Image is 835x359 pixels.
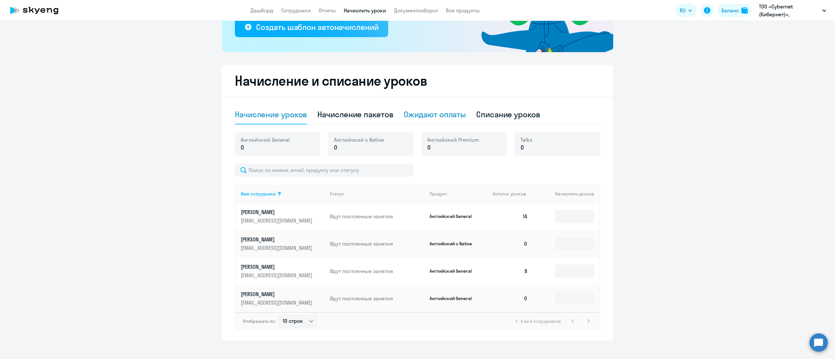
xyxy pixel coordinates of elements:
p: Идут постоянные занятия [330,267,424,275]
span: 0 [334,143,337,152]
div: Начисление уроков [235,109,307,120]
p: Английский General [430,295,478,301]
p: ТОО «Cybernet (Кибернет)», Предоплата ТОО «Cybernet ([GEOGRAPHIC_DATA])» [759,3,820,18]
a: Дашборд [250,7,273,14]
td: 0 [487,230,533,257]
span: Остаток уроков [493,191,526,197]
div: Имя сотрудника [241,191,325,197]
div: Имя сотрудника [241,191,276,197]
input: Поиск по имени, email, продукту или статусу [235,164,414,177]
button: Создать шаблон автоначислений [235,18,388,37]
a: [PERSON_NAME][EMAIL_ADDRESS][DOMAIN_NAME] [241,263,325,279]
div: Продукт [430,191,447,197]
p: Идут постоянные занятия [330,295,424,302]
a: Все продукты [446,7,480,14]
div: Баланс [721,7,739,14]
div: Создать шаблон автоначислений [256,22,378,32]
span: Английский с Native [334,136,384,143]
span: 0 [427,143,431,152]
span: 0 [241,143,244,152]
p: [EMAIL_ADDRESS][DOMAIN_NAME] [241,217,314,224]
p: Английский General [430,268,478,274]
a: Начислить уроки [344,7,386,14]
td: 0 [487,285,533,312]
div: Остаток уроков [493,191,533,197]
p: Идут постоянные занятия [330,240,424,247]
span: 0 [521,143,524,152]
div: Продукт [430,191,488,197]
span: RU [680,7,686,14]
h2: Начисление и списание уроков [235,73,600,89]
span: 1 - 4 из 4 сотрудников [516,318,561,324]
p: [PERSON_NAME] [241,208,314,216]
p: [PERSON_NAME] [241,236,314,243]
p: [EMAIL_ADDRESS][DOMAIN_NAME] [241,244,314,251]
div: Статус [330,191,344,197]
p: [EMAIL_ADDRESS][DOMAIN_NAME] [241,272,314,279]
span: Английский General [241,136,290,143]
img: balance [741,7,748,14]
p: Идут постоянные занятия [330,213,424,220]
p: [PERSON_NAME] [241,291,314,298]
a: [PERSON_NAME][EMAIL_ADDRESS][DOMAIN_NAME] [241,291,325,306]
p: [EMAIL_ADDRESS][DOMAIN_NAME] [241,299,314,306]
p: Английский General [430,213,478,219]
div: Статус [330,191,424,197]
div: Списание уроков [476,109,540,120]
button: Балансbalance [718,4,752,17]
span: Talks [521,136,532,143]
p: [PERSON_NAME] [241,263,314,270]
a: Сотрудники [281,7,311,14]
a: [PERSON_NAME][EMAIL_ADDRESS][DOMAIN_NAME] [241,208,325,224]
button: ТОО «Cybernet (Кибернет)», Предоплата ТОО «Cybernet ([GEOGRAPHIC_DATA])» [756,3,829,18]
p: Английский с Native [430,241,478,247]
td: 8 [487,257,533,285]
button: RU [675,4,697,17]
a: [PERSON_NAME][EMAIL_ADDRESS][DOMAIN_NAME] [241,236,325,251]
div: Ожидают оплаты [404,109,466,120]
span: Отображать по: [243,318,276,324]
a: Документооборот [394,7,438,14]
th: Начислить уроков [533,185,600,203]
div: Начисление пакетов [317,109,393,120]
td: 14 [487,203,533,230]
a: Отчеты [319,7,336,14]
span: Английский Premium [427,136,479,143]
